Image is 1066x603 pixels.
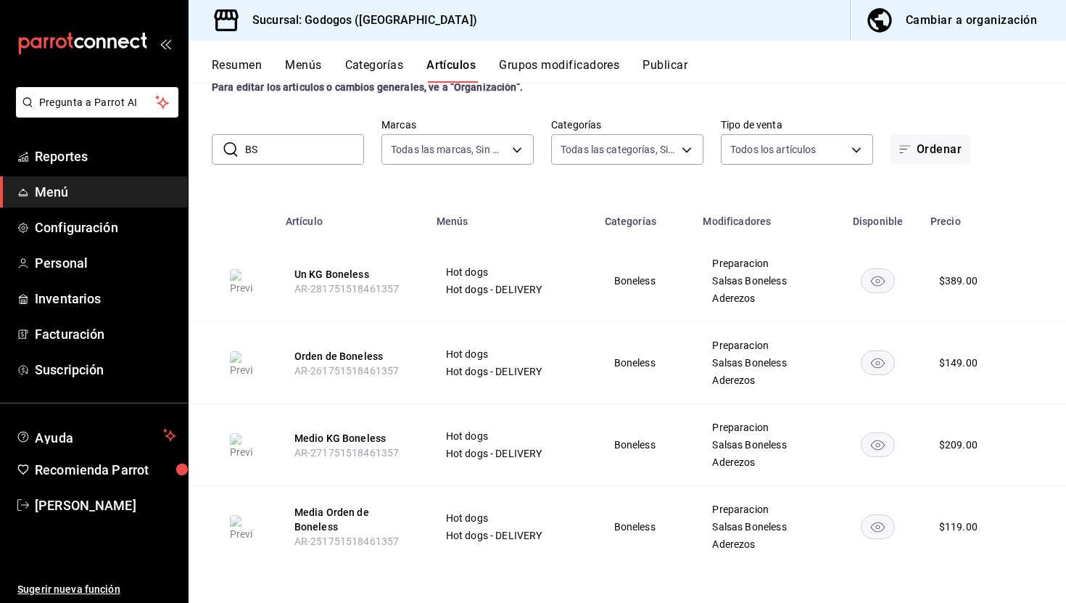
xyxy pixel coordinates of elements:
span: Todas las categorías, Sin categoría [561,142,677,157]
button: edit-product-location [294,267,410,282]
span: Salsas Boneless [712,522,816,532]
span: Hot dogs - DELIVERY [446,284,578,295]
strong: Para editar los artículos o cambios generales, ve a “Organización”. [212,81,523,93]
button: Pregunta a Parrot AI [16,87,178,118]
img: Preview [230,515,253,541]
span: Salsas Boneless [712,276,816,286]
span: Hot dogs - DELIVERY [446,448,578,459]
span: Preparacion [712,504,816,514]
span: Boneless [614,440,677,450]
span: Hot dogs - DELIVERY [446,530,578,541]
img: Preview [230,433,253,459]
span: Hot dogs [446,349,578,359]
div: $ 119.00 [939,520,978,534]
span: Inventarios [35,289,176,308]
img: Preview [230,351,253,377]
button: open_drawer_menu [160,38,171,49]
span: Sugerir nueva función [17,582,176,597]
label: Tipo de venta [721,120,873,130]
span: Boneless [614,276,677,286]
img: Preview [230,269,253,295]
button: Resumen [212,58,262,83]
span: Aderezos [712,457,816,467]
th: Modificadores [694,194,834,240]
span: Todas las marcas, Sin marca [391,142,507,157]
span: Suscripción [35,360,176,380]
th: Categorías [596,194,695,240]
span: Aderezos [712,539,816,549]
button: Menús [285,58,321,83]
span: Hot dogs [446,513,578,523]
h3: Sucursal: Godogos ([GEOGRAPHIC_DATA]) [241,12,477,29]
span: AR-261751518461357 [294,365,400,377]
span: Boneless [614,522,677,532]
span: Menú [35,182,176,202]
button: Publicar [643,58,687,83]
button: availability-product [861,268,895,293]
div: $ 149.00 [939,356,978,370]
div: Cambiar a organización [906,10,1037,30]
label: Marcas [381,120,534,130]
button: Categorías [345,58,404,83]
span: Hot dogs [446,431,578,441]
button: availability-product [861,350,895,375]
span: Boneless [614,358,677,368]
span: Salsas Boneless [712,358,816,368]
button: edit-product-location [294,431,410,446]
button: Grupos modificadores [499,58,619,83]
span: AR-281751518461357 [294,283,400,295]
span: Pregunta a Parrot AI [39,95,156,110]
div: navigation tabs [212,58,1066,83]
span: Hot dogs [446,267,578,277]
span: Preparacion [712,258,816,268]
span: Configuración [35,218,176,237]
span: Recomienda Parrot [35,460,176,480]
a: Pregunta a Parrot AI [10,105,178,120]
div: $ 209.00 [939,438,978,452]
div: $ 389.00 [939,274,978,288]
span: Preparacion [712,422,816,432]
span: Aderezos [712,375,816,385]
label: Categorías [551,120,703,130]
th: Disponible [834,194,921,240]
input: Buscar artículo [245,135,364,164]
span: AR-251751518461357 [294,536,400,547]
span: Reportes [35,147,176,166]
button: edit-product-location [294,505,410,534]
button: edit-product-location [294,349,410,364]
span: Todos los artículos [730,142,817,157]
th: Menús [428,194,596,240]
th: Artículo [277,194,428,240]
span: Aderezos [712,293,816,303]
span: Hot dogs - DELIVERY [446,366,578,377]
span: Facturación [35,324,176,344]
span: AR-271751518461357 [294,447,400,459]
span: [PERSON_NAME] [35,496,176,515]
button: Ordenar [891,134,970,165]
span: Ayuda [35,427,157,444]
span: Salsas Boneless [712,440,816,450]
th: Precio [922,194,1015,240]
span: Personal [35,253,176,273]
button: availability-product [861,514,895,539]
button: availability-product [861,432,895,457]
button: Artículos [426,58,476,83]
span: Preparacion [712,340,816,350]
